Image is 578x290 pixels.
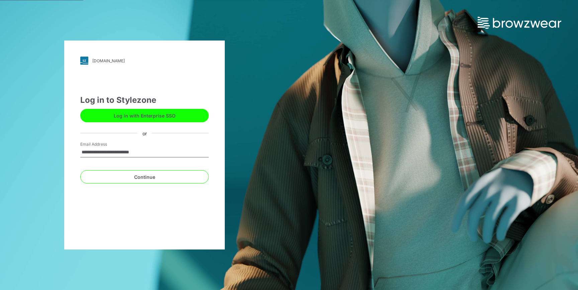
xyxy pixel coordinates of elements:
button: Continue [80,170,209,184]
a: [DOMAIN_NAME] [80,57,209,65]
div: Log in to Stylezone [80,94,209,106]
button: Log in with Enterprise SSO [80,109,209,122]
label: Email Address [80,141,127,147]
img: browzwear-logo.73288ffb.svg [478,17,561,29]
div: or [137,130,152,137]
div: [DOMAIN_NAME] [92,58,125,63]
img: svg+xml;base64,PHN2ZyB3aWR0aD0iMjgiIGhlaWdodD0iMjgiIHZpZXdCb3g9IjAgMCAyOCAyOCIgZmlsbD0ibm9uZSIgeG... [80,57,88,65]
